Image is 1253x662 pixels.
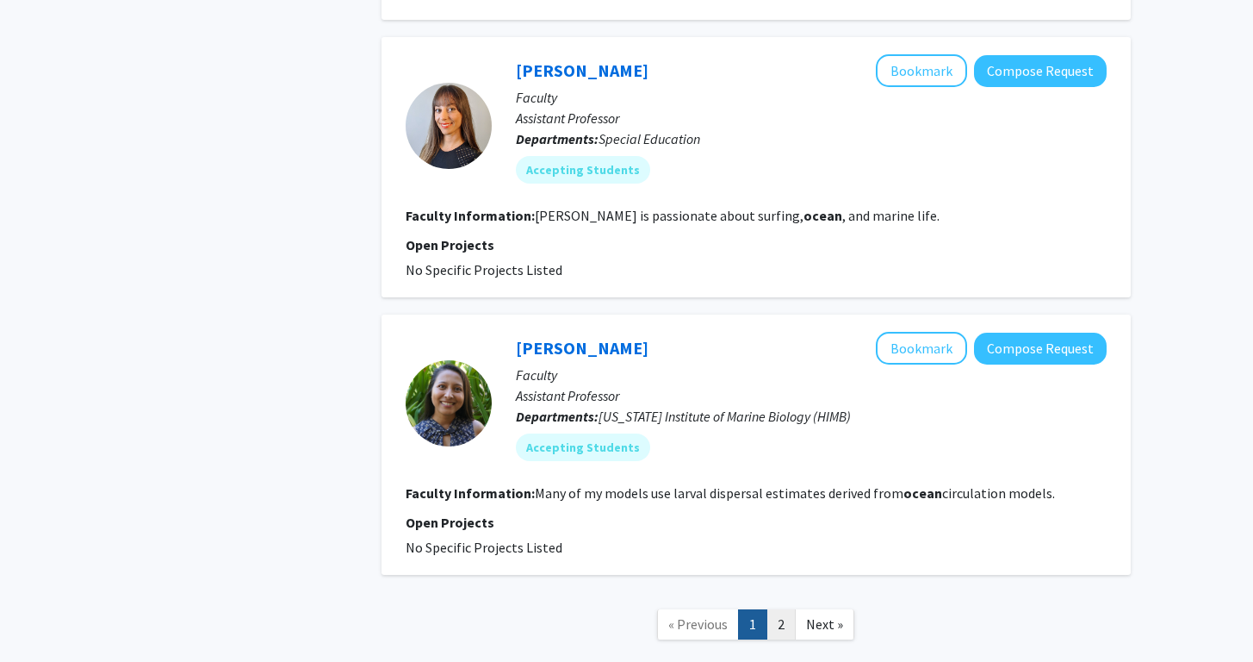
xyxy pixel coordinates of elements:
[381,592,1131,662] nav: Page navigation
[738,609,767,640] a: 1
[803,207,842,224] b: ocean
[795,609,854,640] a: Next
[516,156,650,184] mat-chip: Accepting Students
[516,408,599,425] b: Departments:
[406,261,562,278] span: No Specific Projects Listed
[974,333,1107,365] button: Compose Request to Lisa McManus
[599,408,851,425] span: [US_STATE] Institute of Marine Biology (HIMB)
[876,54,967,87] button: Add Marija Čolić to Bookmarks
[657,609,739,640] a: Previous Page
[406,207,535,224] b: Faculty Information:
[903,484,942,502] b: ocean
[406,484,535,502] b: Faculty Information:
[876,332,967,365] button: Add Lisa McManus to Bookmarks
[974,55,1107,87] button: Compose Request to Marija Čolić
[516,59,648,81] a: [PERSON_NAME]
[535,207,940,224] fg-read-more: [PERSON_NAME] is passionate about surfing, , and marine life.
[516,434,650,461] mat-chip: Accepting Students
[535,484,1055,502] fg-read-more: Many of my models use larval dispersal estimates derived from circulation models.
[406,512,1107,533] p: Open Projects
[516,87,1107,108] p: Faculty
[516,365,1107,385] p: Faculty
[516,337,648,359] a: [PERSON_NAME]
[516,108,1107,128] p: Assistant Professor
[599,130,700,147] span: Special Education
[406,234,1107,255] p: Open Projects
[516,385,1107,406] p: Assistant Professor
[13,584,73,649] iframe: Chat
[406,539,562,556] span: No Specific Projects Listed
[806,615,843,633] span: Next »
[668,615,728,633] span: « Previous
[766,609,796,640] a: 2
[516,130,599,147] b: Departments:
